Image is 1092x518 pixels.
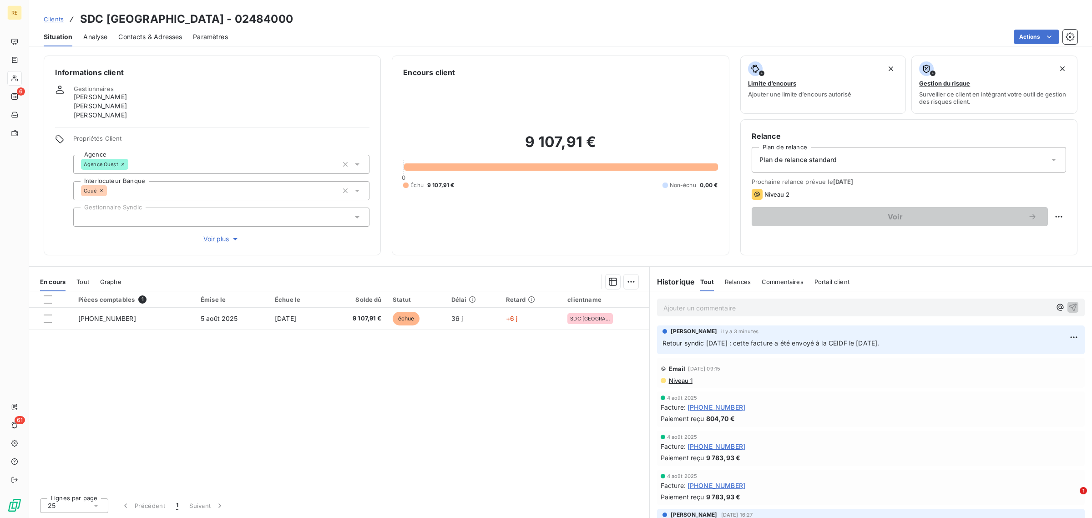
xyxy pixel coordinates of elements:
span: Paiement reçu [661,492,704,502]
span: Paiement reçu [661,453,704,462]
button: Précédent [116,496,171,515]
span: [DATE] [275,315,296,322]
span: échue [393,312,420,325]
span: 1 [1080,487,1087,494]
span: SDC [GEOGRAPHIC_DATA] [570,316,610,321]
input: Ajouter une valeur [81,213,88,221]
span: Plan de relance standard [759,155,837,164]
span: Graphe [100,278,121,285]
span: [PHONE_NUMBER] [688,402,745,412]
span: Retour syndic [DATE] : cette facture a été envoyé à la CEIDF le [DATE]. [662,339,880,347]
div: RE [7,5,22,20]
span: Voir plus [203,234,240,244]
span: Limite d’encours [748,80,796,87]
span: il y a 3 minutes [721,329,758,334]
div: Pièces comptables [78,295,190,304]
span: 25 [48,501,56,510]
span: Échu [410,181,424,189]
span: 36 j [451,315,463,322]
button: Voir [752,207,1048,226]
span: Propriétés Client [73,135,369,147]
span: Coué [84,188,97,193]
input: Ajouter une valeur [128,160,136,168]
div: Retard [506,296,557,303]
span: [PERSON_NAME] [671,327,718,335]
span: Commentaires [762,278,804,285]
span: [PERSON_NAME] [74,111,127,120]
span: 4 août 2025 [667,395,698,401]
span: Contacts & Adresses [118,32,182,41]
h6: Historique [650,276,695,287]
span: Facture : [661,481,686,490]
span: En cours [40,278,66,285]
span: Email [669,365,686,372]
span: [DATE] 16:27 [721,512,753,518]
span: 9 107,91 € [331,314,382,323]
span: [PHONE_NUMBER] [78,315,136,322]
h6: Relance [752,131,1066,142]
span: Surveiller ce client en intégrant votre outil de gestion des risques client. [919,91,1070,105]
span: Niveau 1 [668,377,693,384]
span: Voir [763,213,1028,220]
div: Échue le [275,296,320,303]
span: 9 783,93 € [706,453,741,462]
span: [PERSON_NAME] [74,102,127,111]
a: Clients [44,15,64,24]
span: Prochaine relance prévue le [752,178,1066,185]
span: Niveau 2 [764,191,789,198]
span: Ajouter une limite d’encours autorisé [748,91,851,98]
span: Clients [44,15,64,23]
span: [DATE] 09:15 [688,366,720,371]
span: 9 107,91 € [427,181,455,189]
span: Gestionnaires [74,85,114,92]
h2: 9 107,91 € [403,133,718,160]
h6: Encours client [403,67,455,78]
span: Gestion du risque [919,80,970,87]
span: 1 [138,295,147,304]
span: Analyse [83,32,107,41]
span: +6 j [506,315,518,322]
span: [PERSON_NAME] [74,92,127,102]
button: Voir plus [73,234,369,244]
h6: Informations client [55,67,369,78]
span: 0,00 € [700,181,718,189]
button: Actions [1014,30,1059,44]
span: [PHONE_NUMBER] [688,442,745,451]
span: 5 août 2025 [201,315,238,322]
img: Logo LeanPay [7,498,22,513]
span: Relances [725,278,751,285]
iframe: Intercom live chat [1061,487,1083,509]
span: 6 [17,87,25,96]
span: 61 [15,416,25,424]
span: Agence Ouest [84,162,118,167]
input: Ajouter une valeur [107,187,114,195]
span: Non-échu [670,181,696,189]
div: Délai [451,296,495,303]
span: Facture : [661,442,686,451]
span: Situation [44,32,72,41]
button: 1 [171,496,184,515]
div: Solde dû [331,296,382,303]
span: Paramètres [193,32,228,41]
span: 0 [402,174,405,181]
button: Gestion du risqueSurveiller ce client en intégrant votre outil de gestion des risques client. [911,56,1077,114]
span: Tout [700,278,714,285]
button: Limite d’encoursAjouter une limite d’encours autorisé [740,56,906,114]
h3: SDC [GEOGRAPHIC_DATA] - 02484000 [80,11,293,27]
span: Tout [76,278,89,285]
span: [DATE] [833,178,854,185]
span: 804,70 € [706,414,735,423]
span: Portail client [814,278,849,285]
div: Émise le [201,296,264,303]
span: Facture : [661,402,686,412]
span: 4 août 2025 [667,434,698,440]
span: Paiement reçu [661,414,704,423]
button: Suivant [184,496,230,515]
span: 1 [176,501,178,510]
span: 9 783,93 € [706,492,741,502]
span: [PHONE_NUMBER] [688,481,745,490]
div: clientname [567,296,643,303]
span: 4 août 2025 [667,473,698,479]
div: Statut [393,296,440,303]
